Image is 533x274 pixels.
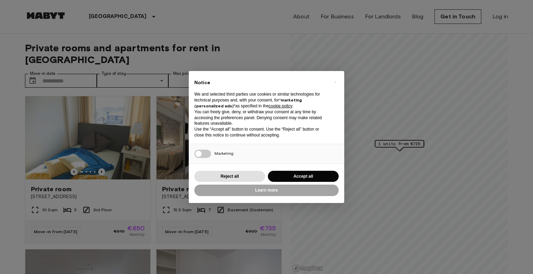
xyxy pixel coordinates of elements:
button: Reject all [194,171,265,182]
button: Accept all [268,171,339,182]
h2: Notice [194,79,328,86]
button: Close this notice [330,77,341,88]
span: × [334,78,337,86]
p: You can freely give, deny, or withdraw your consent at any time by accessing the preferences pane... [194,109,328,126]
a: cookie policy [269,104,292,108]
button: Learn more [194,185,339,196]
p: We and selected third parties use cookies or similar technologies for technical purposes and, wit... [194,91,328,109]
p: Use the “Accept all” button to consent. Use the “Reject all” button or close this notice to conti... [194,126,328,138]
span: Marketing [214,151,234,156]
strong: “marketing (personalized ads)” [194,97,302,108]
